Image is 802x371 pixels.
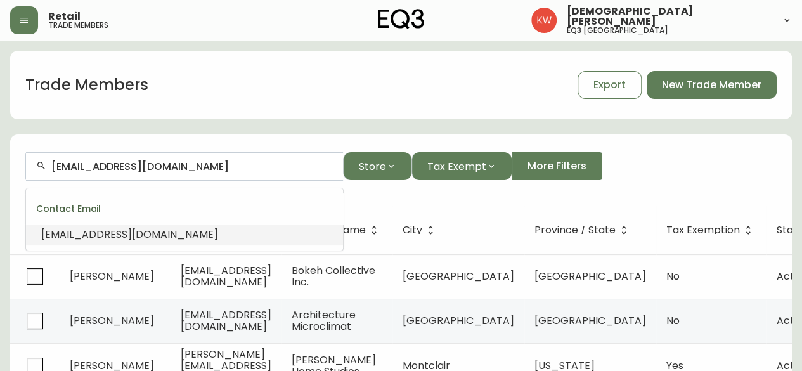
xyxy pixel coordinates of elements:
[181,308,271,334] span: [EMAIL_ADDRESS][DOMAIN_NAME]
[26,193,343,224] div: Contact Email
[70,313,154,328] span: [PERSON_NAME]
[534,269,646,283] span: [GEOGRAPHIC_DATA]
[534,226,616,234] span: Province / State
[512,152,602,180] button: More Filters
[403,226,422,234] span: City
[531,8,557,33] img: f33162b67396b0982c40ce2a87247151
[378,9,425,29] img: logo
[25,74,148,96] h1: Trade Members
[41,227,218,242] span: [EMAIL_ADDRESS][DOMAIN_NAME]
[666,269,680,283] span: No
[292,263,375,289] span: Bokeh Collective Inc.
[403,269,514,283] span: [GEOGRAPHIC_DATA]
[292,308,356,334] span: Architecture Microclimat
[647,71,777,99] button: New Trade Member
[48,22,108,29] h5: trade members
[567,27,668,34] h5: eq3 [GEOGRAPHIC_DATA]
[411,152,512,180] button: Tax Exempt
[181,263,271,289] span: [EMAIL_ADDRESS][DOMAIN_NAME]
[70,269,154,283] span: [PERSON_NAME]
[427,159,486,174] span: Tax Exempt
[666,226,740,234] span: Tax Exemption
[666,225,756,236] span: Tax Exemption
[527,159,586,173] span: More Filters
[578,71,642,99] button: Export
[534,225,632,236] span: Province / State
[359,159,386,174] span: Store
[51,160,333,172] input: Search
[343,152,411,180] button: Store
[534,313,646,328] span: [GEOGRAPHIC_DATA]
[48,11,81,22] span: Retail
[593,78,626,92] span: Export
[403,225,439,236] span: City
[662,78,761,92] span: New Trade Member
[567,6,772,27] span: [DEMOGRAPHIC_DATA][PERSON_NAME]
[403,313,514,328] span: [GEOGRAPHIC_DATA]
[666,313,680,328] span: No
